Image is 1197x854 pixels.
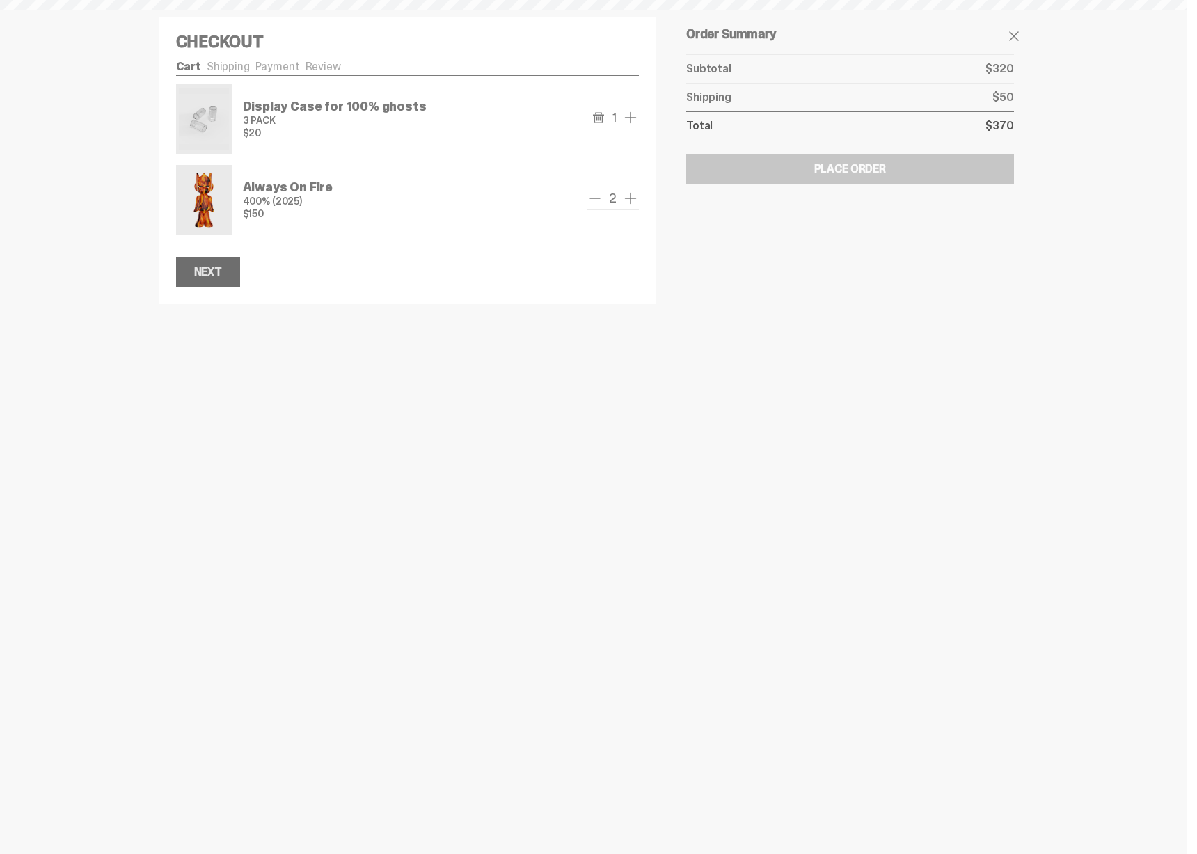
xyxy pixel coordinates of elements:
[176,257,240,287] button: Next
[603,192,622,205] span: 2
[243,181,333,193] p: Always On Fire
[686,28,1013,40] h5: Order Summary
[243,209,333,219] p: $150
[255,59,300,74] a: Payment
[243,128,427,138] p: $20
[985,63,1013,74] p: $320
[985,120,1013,132] p: $370
[607,111,622,124] span: 1
[622,109,639,126] button: add one
[207,59,250,74] a: Shipping
[243,196,333,206] p: 400% (2025)
[622,190,639,207] button: add one
[686,92,731,103] p: Shipping
[587,190,603,207] button: remove one
[243,116,427,125] p: 3 PACK
[176,59,201,74] a: Cart
[686,154,1013,184] button: Place Order
[686,120,713,132] p: Total
[814,164,886,175] div: Place Order
[194,267,222,278] div: Next
[179,168,229,232] img: Always On Fire
[992,92,1014,103] p: $50
[179,87,229,151] img: Display Case for 100% ghosts
[243,100,427,113] p: Display Case for 100% ghosts
[590,109,607,126] button: remove
[176,33,640,50] h4: Checkout
[686,63,731,74] p: Subtotal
